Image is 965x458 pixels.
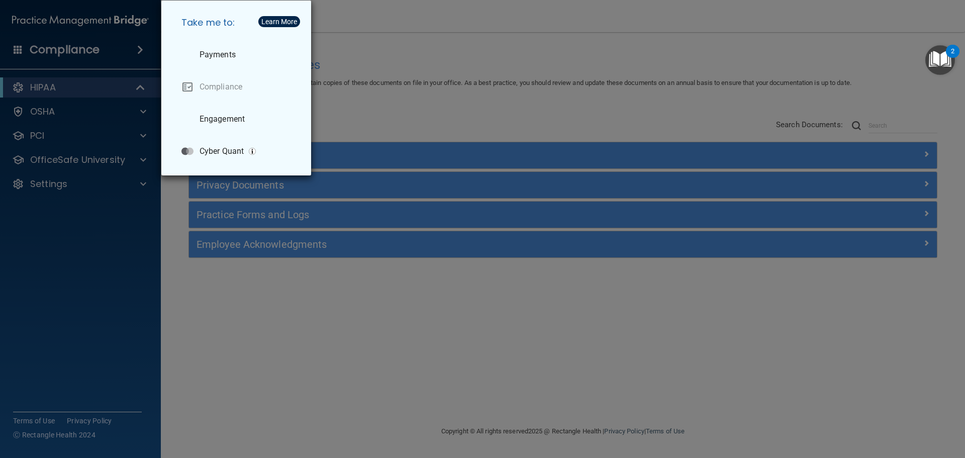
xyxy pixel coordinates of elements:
[200,50,236,60] p: Payments
[200,114,245,124] p: Engagement
[173,73,303,101] a: Compliance
[261,18,297,25] div: Learn More
[925,45,955,75] button: Open Resource Center, 2 new notifications
[173,137,303,165] a: Cyber Quant
[951,51,954,64] div: 2
[173,105,303,133] a: Engagement
[258,16,300,27] button: Learn More
[173,41,303,69] a: Payments
[173,9,303,37] h5: Take me to:
[200,146,244,156] p: Cyber Quant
